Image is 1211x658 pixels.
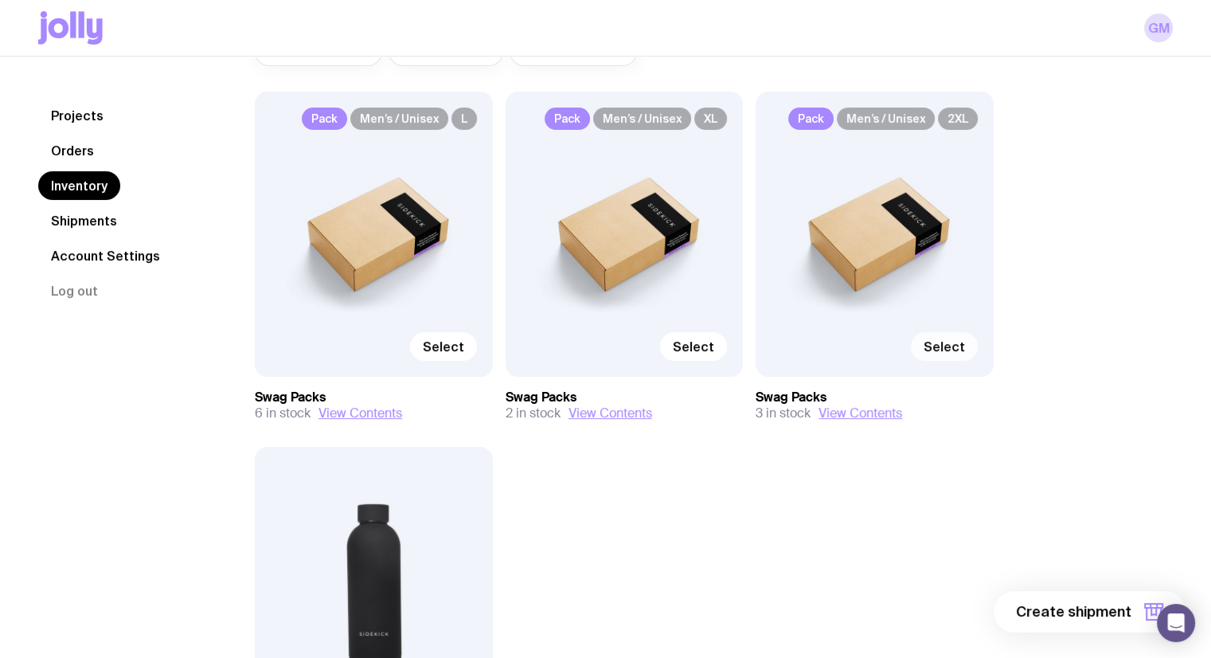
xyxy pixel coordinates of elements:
[423,339,464,354] span: Select
[1016,602,1131,621] span: Create shipment
[788,108,834,130] span: Pack
[568,405,652,421] button: View Contents
[318,405,402,421] button: View Contents
[255,390,493,405] h3: Swag Packs
[38,206,130,235] a: Shipments
[1157,604,1195,642] div: Open Intercom Messenger
[38,171,120,200] a: Inventory
[506,390,744,405] h3: Swag Packs
[756,390,994,405] h3: Swag Packs
[994,591,1186,633] button: Create shipment
[255,405,311,421] span: 6 in stock
[694,108,727,130] span: XL
[302,108,347,130] span: Pack
[1144,14,1173,42] a: GM
[818,405,902,421] button: View Contents
[545,108,590,130] span: Pack
[924,339,965,354] span: Select
[350,108,448,130] span: Men’s / Unisex
[38,241,173,270] a: Account Settings
[593,108,691,130] span: Men’s / Unisex
[38,136,107,165] a: Orders
[506,405,561,421] span: 2 in stock
[837,108,935,130] span: Men’s / Unisex
[38,276,111,305] button: Log out
[756,405,811,421] span: 3 in stock
[673,339,714,354] span: Select
[38,101,116,130] a: Projects
[938,108,978,130] span: 2XL
[451,108,477,130] span: L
